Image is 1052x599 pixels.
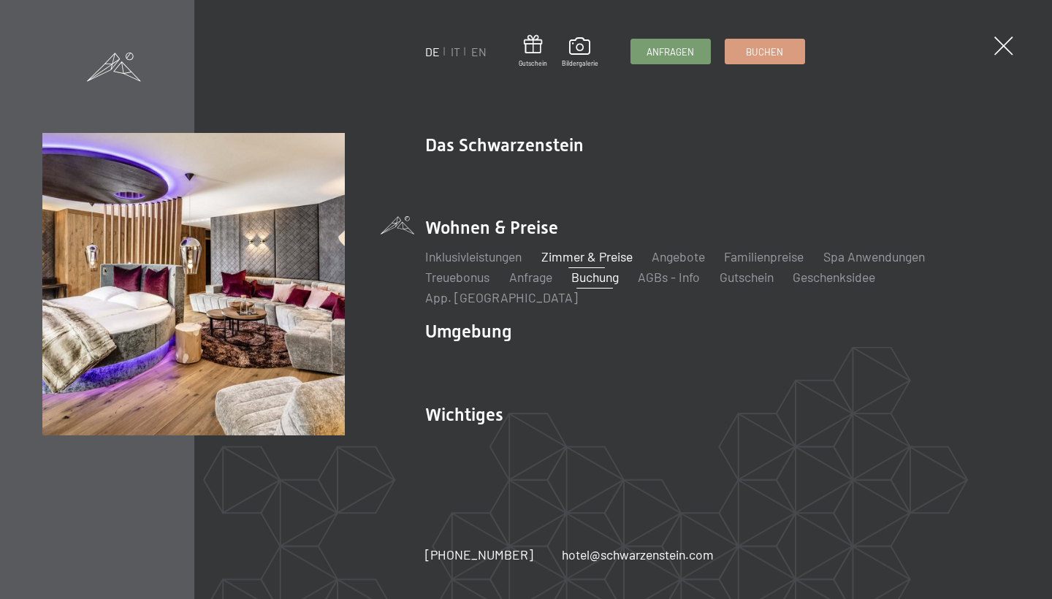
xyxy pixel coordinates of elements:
a: DE [425,45,440,58]
a: AGBs - Info [638,269,700,285]
span: Buchen [746,45,783,58]
a: Familienpreise [724,248,804,264]
a: Geschenksidee [793,269,875,285]
a: IT [451,45,460,58]
a: Angebote [652,248,705,264]
span: Anfragen [647,45,694,58]
a: Anfrage [509,269,552,285]
span: Bildergalerie [562,59,598,68]
span: Gutschein [519,59,547,68]
a: App. [GEOGRAPHIC_DATA] [425,289,578,305]
a: Buchen [725,39,804,64]
a: Gutschein [720,269,774,285]
a: Inklusivleistungen [425,248,522,264]
a: Zimmer & Preise [541,248,633,264]
a: hotel@schwarzenstein.com [562,546,714,564]
a: EN [471,45,487,58]
a: Gutschein [519,35,547,68]
a: Buchung [571,269,619,285]
a: Bildergalerie [562,37,598,68]
a: Spa Anwendungen [823,248,925,264]
span: [PHONE_NUMBER] [425,546,533,562]
a: Treuebonus [425,269,489,285]
a: [PHONE_NUMBER] [425,546,533,564]
a: Anfragen [631,39,710,64]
